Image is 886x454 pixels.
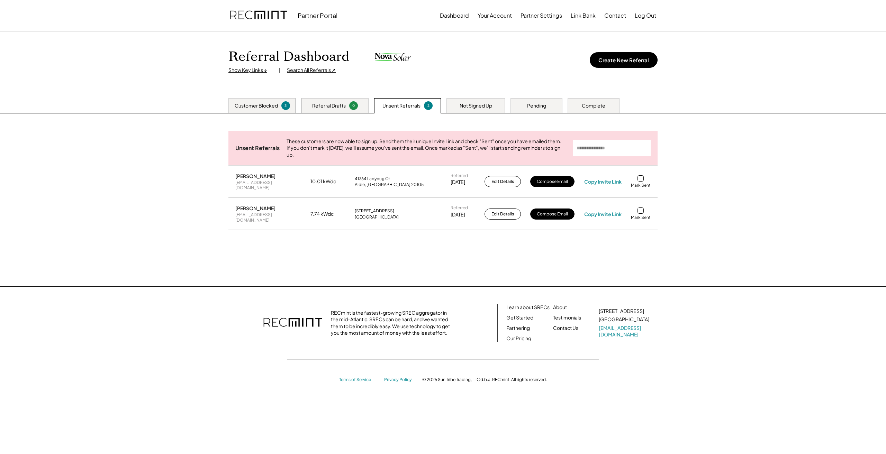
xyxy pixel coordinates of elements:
div: These customers are now able to sign up. Send them their unique Invite Link and check "Sent" once... [287,138,566,158]
img: recmint-logotype%403x.png [263,311,322,335]
div: 2 [425,103,432,108]
div: Partner Portal [298,11,337,19]
a: Partnering [506,325,530,332]
a: Get Started [506,314,533,321]
button: Edit Details [485,209,521,220]
a: Terms of Service [339,377,377,383]
button: Your Account [478,9,512,22]
div: [GEOGRAPHIC_DATA] [355,214,399,220]
a: About [553,304,567,311]
a: Our Pricing [506,335,531,342]
div: Unsent Referrals [382,102,421,109]
h1: Referral Dashboard [228,49,349,65]
div: Mark Sent [631,215,651,220]
div: [EMAIL_ADDRESS][DOMAIN_NAME] [235,180,301,191]
div: Unsent Referrals [235,145,280,152]
img: nova-solar.png [373,53,412,62]
button: Log Out [635,9,656,22]
div: [STREET_ADDRESS] [355,208,394,214]
div: Copy Invite Link [584,178,622,185]
div: Customer Blocked [235,102,278,109]
button: Create New Referral [590,52,658,68]
button: Partner Settings [521,9,562,22]
div: © 2025 Sun Tribe Trading, LLC d.b.a. RECmint. All rights reserved. [422,377,547,382]
div: Search All Referrals ↗ [287,67,336,74]
div: RECmint is the fastest-growing SREC aggregator in the mid-Atlantic. SRECs can be hard, and we wan... [331,309,454,336]
div: 10.01 kWdc [310,178,345,185]
a: [EMAIL_ADDRESS][DOMAIN_NAME] [599,325,651,338]
button: Dashboard [440,9,469,22]
div: | [279,67,280,74]
div: Show Key Links ↓ [228,67,272,74]
button: Compose Email [530,176,575,187]
div: [PERSON_NAME] [235,173,275,179]
div: [EMAIL_ADDRESS][DOMAIN_NAME] [235,212,301,223]
div: Copy Invite Link [584,211,622,217]
div: Referred [451,173,468,178]
div: 0 [350,103,357,108]
button: Compose Email [530,209,575,220]
div: [GEOGRAPHIC_DATA] [599,316,649,323]
div: Complete [582,102,605,109]
div: 3 [282,103,289,108]
a: Contact Us [553,325,578,332]
div: Mark Sent [631,183,651,188]
a: Testimonials [553,314,581,321]
div: [DATE] [451,179,465,186]
div: Aldie, [GEOGRAPHIC_DATA] 20105 [355,182,424,187]
div: Not Signed Up [460,102,492,109]
button: Link Bank [571,9,596,22]
div: [PERSON_NAME] [235,205,275,211]
div: Referral Drafts [312,102,346,109]
div: 7.74 kWdc [310,211,345,217]
button: Edit Details [485,176,521,187]
div: Pending [527,102,546,109]
a: Privacy Policy [384,377,415,383]
div: [STREET_ADDRESS] [599,308,644,315]
div: [DATE] [451,211,465,218]
a: Learn about SRECs [506,304,550,311]
div: 41364 Ladybug Ct [355,176,390,182]
img: recmint-logotype%403x.png [230,4,287,27]
div: Referred [451,205,468,211]
button: Contact [604,9,626,22]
